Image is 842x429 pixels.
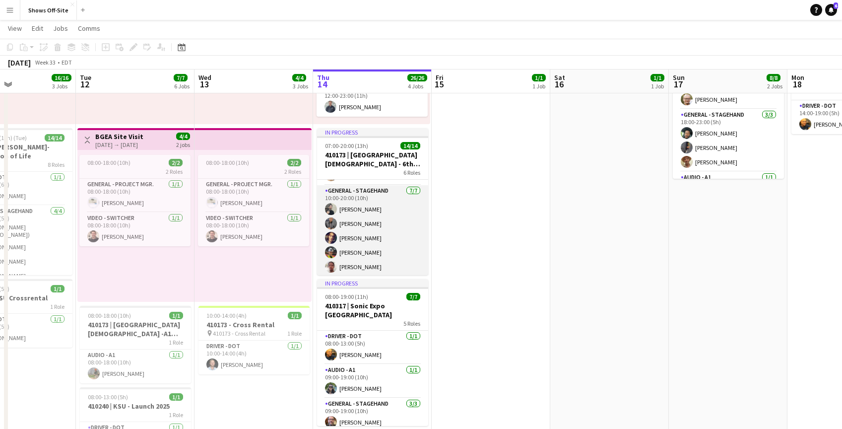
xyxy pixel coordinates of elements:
app-job-card: 08:00-18:00 (10h)2/22 RolesGeneral - Project Mgr.1/108:00-18:00 (10h)[PERSON_NAME]Video - Switche... [79,155,191,246]
span: 13 [197,78,211,90]
a: View [4,22,26,35]
span: 6 [834,2,838,9]
span: 12 [78,78,91,90]
app-card-role: Video - Switcher1/108:00-18:00 (10h)[PERSON_NAME] [79,213,191,246]
app-card-role: Video - Switcher1/108:00-18:00 (10h)[PERSON_NAME] [198,213,309,246]
span: Jobs [53,24,68,33]
span: 2/2 [169,159,183,166]
span: 14 [316,78,329,90]
span: Comms [78,24,100,33]
h3: 410240 | KSU - Launch 2025 [80,402,191,411]
div: 2 jobs [176,140,190,148]
span: Week 33 [33,59,58,66]
app-card-role: Driver - DOT1/108:00-13:00 (5h)[PERSON_NAME] [317,331,428,364]
span: Sat [554,73,565,82]
span: 1/1 [532,74,546,81]
app-job-card: 17:00-04:00 (11h) (Mon)7/7410317 | Sonic Expo [GEOGRAPHIC_DATA]5 RolesDriver - DOT1/117:00-22:00 ... [673,32,784,179]
span: 2 Roles [166,168,183,175]
span: Edit [32,24,43,33]
a: Comms [74,22,104,35]
span: 410173 - Cross Rental [213,330,265,337]
span: Thu [317,73,329,82]
div: 1 Job [532,82,545,90]
div: 3 Jobs [52,82,71,90]
span: 1/1 [169,393,183,401]
app-card-role: Audio - A11/108:00-18:00 (10h)[PERSON_NAME] [80,350,191,383]
span: 6 Roles [403,169,420,176]
span: 10:00-14:00 (4h) [206,312,247,319]
span: 16/16 [52,74,71,81]
app-card-role: General - Project Mgr.1/108:00-18:00 (10h)[PERSON_NAME] [79,179,191,213]
app-card-role: General - Stagehand7/710:00-20:00 (10h)[PERSON_NAME][PERSON_NAME][PERSON_NAME][PERSON_NAME][PERSO... [317,185,428,305]
span: View [8,24,22,33]
a: 6 [825,4,837,16]
h3: 410317 | Sonic Expo [GEOGRAPHIC_DATA] [317,301,428,319]
span: Fri [436,73,444,82]
app-card-role: Audio - A11/109:00-19:00 (10h)[PERSON_NAME] [317,364,428,398]
app-job-card: In progress08:00-19:00 (11h)7/7410317 | Sonic Expo [GEOGRAPHIC_DATA]5 RolesDriver - DOT1/108:00-1... [317,279,428,426]
h3: BGEA Site Visit [95,132,143,141]
button: Shows Off-Site [20,0,77,20]
span: 1/1 [51,285,65,292]
app-job-card: 08:00-18:00 (10h)1/1410173 | [GEOGRAPHIC_DATA][DEMOGRAPHIC_DATA] -A1 Prep Day1 RoleAudio - A11/10... [80,306,191,383]
span: 4/4 [176,133,190,140]
h3: 410173 - Cross Rental [198,320,310,329]
span: 1 Role [169,411,183,419]
span: 14/14 [45,134,65,142]
div: [DATE] [8,58,31,68]
span: 08:00-18:00 (10h) [206,159,249,166]
div: [DATE] → [DATE] [95,141,143,148]
span: 7/7 [406,293,420,300]
app-job-card: In progress07:00-20:00 (13h)14/14410173 | [GEOGRAPHIC_DATA][DEMOGRAPHIC_DATA] - 6th Grade Fall Ca... [317,128,428,275]
span: 1 Role [169,339,183,346]
h3: 410173 | [GEOGRAPHIC_DATA][DEMOGRAPHIC_DATA] -A1 Prep Day [80,320,191,338]
span: 08:00-18:00 (10h) [87,159,130,166]
app-card-role: General - Stagehand3/318:00-23:00 (5h)[PERSON_NAME][PERSON_NAME][PERSON_NAME] [673,109,784,172]
span: 7/7 [174,74,188,81]
span: 08:00-18:00 (10h) [88,312,131,319]
span: 08:00-19:00 (11h) [325,293,368,300]
span: 8/8 [767,74,780,81]
span: 4/4 [292,74,306,81]
div: 6 Jobs [174,82,190,90]
span: 26/26 [407,74,427,81]
span: 8 Roles [48,161,65,168]
div: EDT [62,59,72,66]
app-card-role: General - Project Mgr.1/108:00-18:00 (10h)[PERSON_NAME] [198,179,309,213]
span: 1/1 [288,312,302,319]
app-card-role: Audio - A11/1 [673,172,784,206]
a: Jobs [49,22,72,35]
span: 18 [790,78,804,90]
div: 1 Job [651,82,664,90]
a: Edit [28,22,47,35]
span: 08:00-13:00 (5h) [88,393,128,401]
div: 2 Jobs [767,82,782,90]
app-card-role: Lighting - L11/112:00-23:00 (11h)[PERSON_NAME] [317,83,428,117]
span: 1/1 [650,74,664,81]
div: In progress [317,279,428,287]
span: 17 [671,78,685,90]
span: Tue [80,73,91,82]
span: 5 Roles [403,320,420,327]
app-job-card: 08:00-18:00 (10h)2/22 RolesGeneral - Project Mgr.1/108:00-18:00 (10h)[PERSON_NAME]Video - Switche... [198,155,309,246]
div: 3 Jobs [293,82,308,90]
h3: 410173 | [GEOGRAPHIC_DATA][DEMOGRAPHIC_DATA] - 6th Grade Fall Camp FFA 2025 [317,150,428,168]
span: Sun [673,73,685,82]
span: 2/2 [287,159,301,166]
div: 4 Jobs [408,82,427,90]
span: 1 Role [287,330,302,337]
span: Wed [198,73,211,82]
app-job-card: 10:00-14:00 (4h)1/1410173 - Cross Rental 410173 - Cross Rental1 RoleDriver - DOT1/110:00-14:00 (4... [198,306,310,374]
span: 14/14 [400,142,420,149]
span: 1 Role [50,303,65,310]
span: Mon [791,73,804,82]
span: 2 Roles [284,168,301,175]
span: 07:00-20:00 (13h) [325,142,368,149]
